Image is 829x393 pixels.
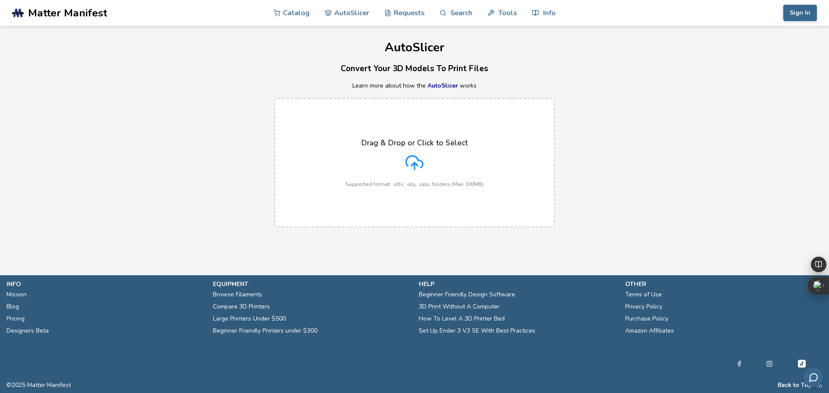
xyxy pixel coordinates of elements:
[625,289,662,301] a: Terms of Use
[6,325,49,337] a: Designers Beta
[736,358,742,369] a: Facebook
[766,358,772,369] a: Instagram
[625,325,674,337] a: Amazon Affiliates
[419,325,535,337] a: Set Up Ender 3 V3 SE With Best Practices
[6,313,25,325] a: Pricing
[213,313,286,325] a: Large Printers Under $500
[427,82,458,90] a: AutoSlicer
[419,313,505,325] a: How To Level A 3D Printer Bed
[6,382,71,389] span: © 2025 Matter Manifest
[345,181,484,187] p: Supported format: .stls, .obj, .zips, folders (Max 100MB)
[419,289,515,301] a: Beginner Friendly Design Software
[797,358,807,369] a: Tiktok
[778,382,812,389] button: Back to Top
[213,289,262,301] a: Browse Filaments
[6,301,19,313] a: Blog
[419,280,617,289] p: help
[625,280,823,289] p: other
[213,280,411,289] p: equipment
[213,301,270,313] a: Compare 3D Printers
[625,301,662,313] a: Privacy Policy
[28,7,107,19] span: Matter Manifest
[816,382,823,389] a: RSS Feed
[6,289,27,301] a: Mission
[804,368,823,387] button: Send feedback via email
[419,301,500,313] a: 3D Print Without A Computer
[361,138,468,147] p: Drag & Drop or Click to Select
[6,280,204,289] p: info
[213,325,317,337] a: Beginner Friendly Printers under $300
[625,313,668,325] a: Purchase Policy
[783,5,817,21] button: Sign In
